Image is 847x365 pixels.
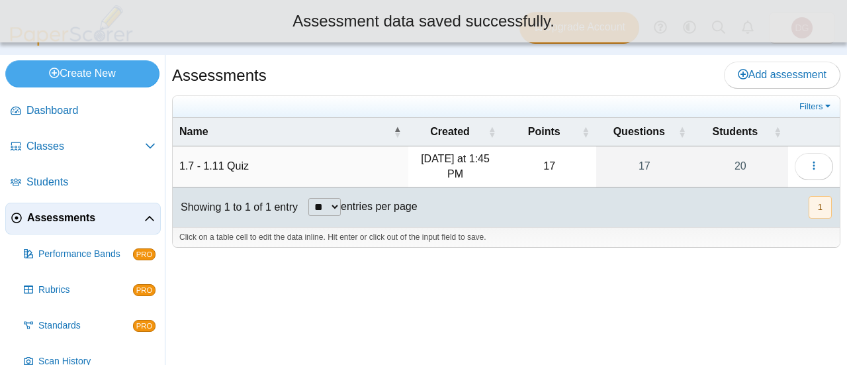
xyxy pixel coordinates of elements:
span: Standards [38,319,133,333]
a: Create New [5,60,159,87]
a: Standards PRO [19,310,161,342]
time: Sep 25, 2025 at 1:45 PM [421,153,490,179]
a: Assessments [5,203,161,235]
span: Rubrics [38,284,133,297]
span: Name [179,125,391,139]
nav: pagination [807,196,832,218]
span: PRO [133,248,156,260]
span: Add assessment [738,69,826,80]
span: Classes [26,139,145,154]
button: 1 [809,196,832,218]
span: Students [699,125,771,139]
span: Points : Activate to sort [582,125,590,138]
a: Add assessment [724,62,840,88]
span: Created : Activate to sort [488,125,496,138]
div: Showing 1 to 1 of 1 entry [173,187,298,227]
div: Click on a table cell to edit the data inline. Hit enter or click out of the input field to save. [173,227,840,247]
a: 17 [596,146,693,187]
span: Students [26,175,156,189]
span: PRO [133,284,156,296]
td: 17 [503,146,596,187]
span: PRO [133,320,156,332]
td: 1.7 - 1.11 Quiz [173,146,408,187]
a: Filters [796,100,836,113]
a: PaperScorer [5,36,138,48]
span: Dashboard [26,103,156,118]
span: Assessments [27,211,144,225]
a: Classes [5,131,161,163]
a: Students [5,167,161,199]
span: Performance Bands [38,248,133,261]
span: Questions [603,125,676,139]
span: Questions : Activate to sort [678,125,686,138]
span: Name : Activate to invert sorting [394,125,402,138]
h1: Assessments [172,64,267,87]
a: Dashboard [5,95,161,127]
div: Assessment data saved successfully. [10,10,837,32]
a: 20 [693,146,788,187]
span: Students : Activate to sort [774,125,781,138]
label: entries per page [341,201,418,212]
span: Created [415,125,486,139]
span: Points [510,125,579,139]
a: Performance Bands PRO [19,238,161,270]
a: Rubrics PRO [19,274,161,306]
